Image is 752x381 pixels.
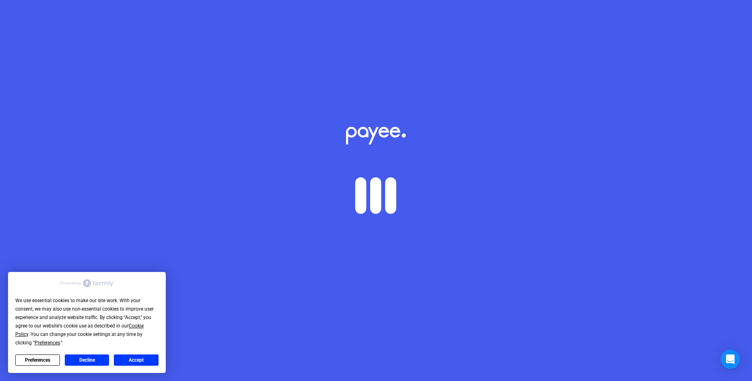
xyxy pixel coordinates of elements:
div: Open Intercom Messenger [721,350,740,369]
button: Preferences [15,354,60,366]
span: Preferences [35,340,60,346]
button: Accept [114,354,159,366]
div: We use essential cookies to make our site work. With your consent, we may also use non-essential ... [15,297,159,347]
span: Cookie Policy [15,323,144,337]
img: Powered by Termly [60,279,113,287]
img: white-payee-white-dot.svg [346,120,406,144]
div: Cookie Consent Prompt [8,272,166,373]
button: Decline [65,354,109,366]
